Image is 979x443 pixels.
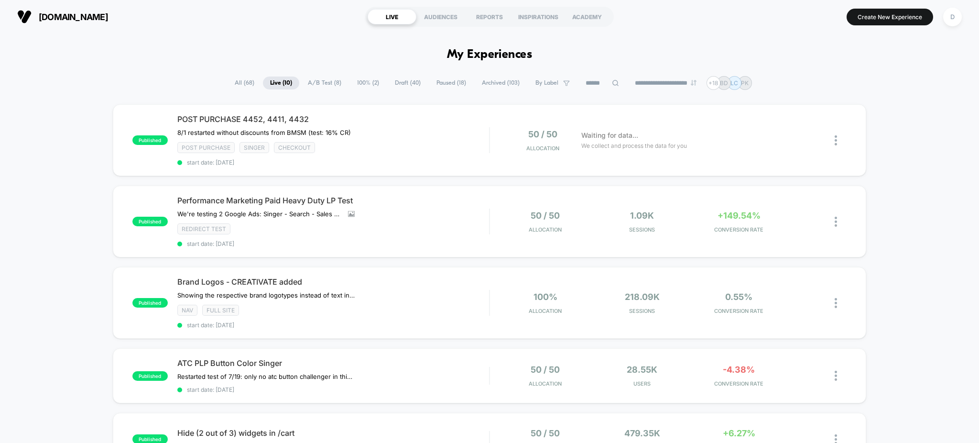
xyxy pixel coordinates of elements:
img: close [835,217,837,227]
img: close [835,298,837,308]
span: 479.35k [624,428,660,438]
span: start date: [DATE] [177,240,489,247]
span: A/B Test ( 8 ) [301,77,348,89]
img: close [835,135,837,145]
span: 100% [533,292,557,302]
span: [DOMAIN_NAME] [39,12,108,22]
span: published [132,135,168,145]
span: Sessions [596,226,688,233]
span: We're testing 2 Google Ads: Singer - Search - Sales - Heavy Duty - Nonbrand and SINGER - PMax - H... [177,210,341,218]
span: Live ( 10 ) [263,77,299,89]
span: 1.09k [630,210,654,221]
div: REPORTS [465,9,514,24]
span: Redirect Test [177,223,230,234]
span: We collect and process the data for you [581,141,687,150]
span: Brand Logos - CREATIVATE added [177,277,489,287]
div: LIVE [368,9,416,24]
span: 28.55k [627,365,657,375]
span: Full site [202,305,239,316]
span: ATC PLP Button Color Singer [177,358,489,368]
span: CONVERSION RATE [693,226,785,233]
div: + 18 [707,76,720,90]
span: Singer [239,142,269,153]
span: Showing the respective brand logotypes instead of text in tabs [177,291,355,299]
span: +149.54% [718,210,761,221]
span: start date: [DATE] [177,321,489,329]
span: -4.38% [723,365,755,375]
span: Paused ( 18 ) [429,77,473,89]
div: ACADEMY [563,9,611,24]
p: PK [741,79,749,87]
span: Allocation [526,145,559,152]
span: start date: [DATE] [177,159,489,166]
div: D [943,8,962,26]
span: By Label [535,79,558,87]
span: Archived ( 103 ) [475,77,527,89]
span: published [132,371,168,381]
span: Post Purchase [177,142,235,153]
span: Users [596,380,688,387]
span: published [132,217,168,226]
span: Allocation [529,380,562,387]
div: AUDIENCES [416,9,465,24]
img: end [691,80,696,86]
span: Restarted test of 7/19: only no atc button challenger in this test. [177,373,355,380]
h1: My Experiences [447,48,533,62]
span: 8/1 restarted without discounts from BMSM (test: 16% CR) [177,129,351,136]
span: Draft ( 40 ) [388,77,428,89]
span: All ( 68 ) [228,77,261,89]
p: LC [730,79,738,87]
span: NAV [177,305,197,316]
button: D [940,7,965,27]
img: close [835,371,837,381]
span: Performance Marketing Paid Heavy Duty LP Test [177,196,489,205]
span: 50 / 50 [531,428,560,438]
span: CONVERSION RATE [693,308,785,314]
img: Visually logo [17,10,32,24]
button: [DOMAIN_NAME] [14,9,111,24]
span: POST PURCHASE 4452, 4411, 4432 [177,114,489,124]
span: Waiting for data... [581,130,638,141]
span: 0.55% [725,292,752,302]
span: Allocation [529,226,562,233]
span: Allocation [529,308,562,314]
span: 50 / 50 [531,210,560,221]
span: 50 / 50 [528,129,557,139]
span: 218.09k [625,292,660,302]
button: Create New Experience [847,9,933,25]
span: Sessions [596,308,688,314]
span: start date: [DATE] [177,386,489,393]
div: INSPIRATIONS [514,9,563,24]
span: 50 / 50 [531,365,560,375]
span: +6.27% [723,428,755,438]
span: 100% ( 2 ) [350,77,386,89]
span: published [132,298,168,308]
span: checkout [274,142,315,153]
p: BD [720,79,728,87]
span: CONVERSION RATE [693,380,785,387]
span: Hide (2 out of 3) widgets in /cart [177,428,489,438]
